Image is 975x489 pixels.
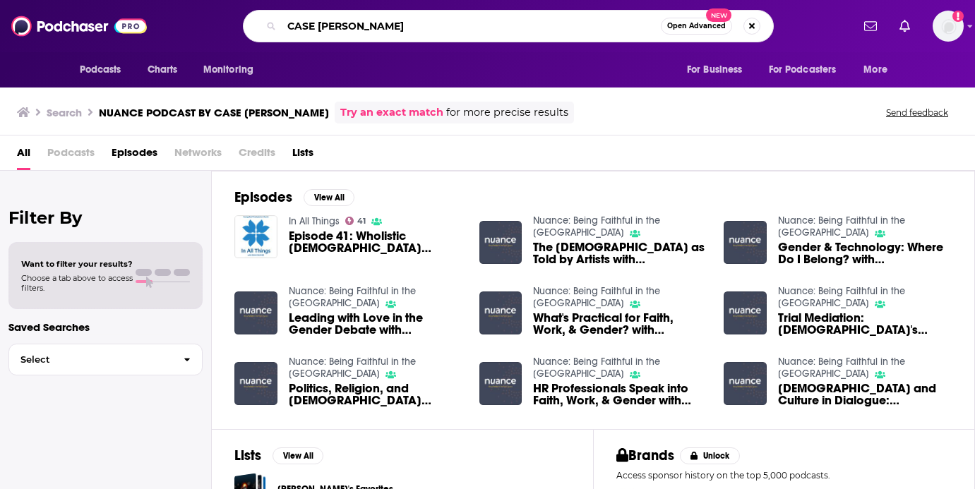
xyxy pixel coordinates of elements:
span: Want to filter your results? [21,259,133,269]
button: open menu [677,56,760,83]
span: For Podcasters [769,60,837,80]
div: Search podcasts, credits, & more... [243,10,774,42]
a: Nuance: Being Faithful in the Public Square [533,215,660,239]
span: for more precise results [446,104,568,121]
span: Gender & Technology: Where Do I Belong? with [PERSON_NAME] [778,241,952,265]
a: Episodes [112,141,157,170]
a: Show notifications dropdown [859,14,883,38]
span: Episode 41: Wholistic [DEMOGRAPHIC_DATA] ministry, integrating faith and work with [PERSON_NAME] [289,230,462,254]
a: HR Professionals Speak into Faith, Work, & Gender with Amy Lein & Nate Shannon [533,382,707,406]
img: What's Practical for Faith, Work, & Gender? with Ryan Anderson [479,291,522,334]
a: EpisodesView All [234,188,354,206]
span: Logged in as antonettefrontgate [933,11,964,42]
span: [DEMOGRAPHIC_DATA] and Culture in Dialogue: [PERSON_NAME], Public Theology & Gender with [PERSON_... [778,382,952,406]
p: Access sponsor history on the top 5,000 podcasts. [616,470,952,481]
a: Politics, Religion, and American Conservatism: A Jewish-Christian Dialogue with Bill Kristol [289,382,462,406]
img: Christianity and Culture in Dialogue: Herman Bavinck, Public Theology & Gender with Dr. James Egl... [724,362,767,405]
h3: Search [47,106,82,119]
h2: Filter By [8,207,203,228]
a: Episode 41: Wholistic church ministry, integrating faith and work with Case Thorp [289,230,462,254]
button: Select [8,344,203,375]
span: Credits [239,141,275,170]
span: The [DEMOGRAPHIC_DATA] as Told by Artists with [PERSON_NAME], [PERSON_NAME], & [PERSON_NAME] [533,241,707,265]
a: Nuance: Being Faithful in the Public Square [778,215,905,239]
a: Gender & Technology: Where Do I Belong? with Andy Crouch [778,241,952,265]
button: open menu [70,56,140,83]
input: Search podcasts, credits, & more... [282,15,661,37]
span: Podcasts [47,141,95,170]
a: Trial Mediation: God's Common Grace in the Legal System with Jim Winter [778,312,952,336]
a: All [17,141,30,170]
button: Send feedback [882,107,952,119]
span: New [706,8,731,22]
a: Nuance: Being Faithful in the Public Square [533,356,660,380]
a: 41 [345,217,366,225]
span: 41 [357,218,366,224]
span: Trial Mediation: [DEMOGRAPHIC_DATA]'s Common Grace in the Legal System with [PERSON_NAME] [778,312,952,336]
button: open menu [854,56,905,83]
a: Nuance: Being Faithful in the Public Square [289,356,416,380]
span: Monitoring [203,60,253,80]
img: Leading with Love in the Gender Debate with Scott Sauls [234,291,277,334]
a: Charts [138,56,186,83]
img: Gender & Technology: Where Do I Belong? with Andy Crouch [724,221,767,264]
a: Nuance: Being Faithful in the Public Square [289,285,416,309]
h2: Lists [234,447,261,464]
p: Saved Searches [8,320,203,334]
h3: NUANCE PODCAST BY CASE [PERSON_NAME] [99,106,329,119]
a: Christianity and Culture in Dialogue: Herman Bavinck, Public Theology & Gender with Dr. James Egl... [778,382,952,406]
span: Select [9,355,172,364]
a: Show notifications dropdown [894,14,916,38]
span: More [863,60,887,80]
button: open menu [193,56,272,83]
img: User Profile [933,11,964,42]
span: Podcasts [80,60,121,80]
svg: Add a profile image [952,11,964,22]
img: Podchaser - Follow, Share and Rate Podcasts [11,13,147,40]
span: Charts [148,60,178,80]
button: Show profile menu [933,11,964,42]
button: Unlock [680,447,740,464]
h2: Episodes [234,188,292,206]
a: ListsView All [234,447,323,464]
span: Leading with Love in the Gender Debate with [PERSON_NAME] [289,312,462,336]
img: Politics, Religion, and American Conservatism: A Jewish-Christian Dialogue with Bill Kristol [234,362,277,405]
span: Open Advanced [667,23,726,30]
button: View All [304,189,354,206]
a: Nuance: Being Faithful in the Public Square [533,285,660,309]
span: Politics, Religion, and [DEMOGRAPHIC_DATA] Conservatism: A [DEMOGRAPHIC_DATA]-[DEMOGRAPHIC_DATA] ... [289,382,462,406]
button: View All [273,447,323,464]
img: HR Professionals Speak into Faith, Work, & Gender with Amy Lein & Nate Shannon [479,362,522,405]
span: What's Practical for Faith, Work, & Gender? with [PERSON_NAME] [533,312,707,336]
a: The Gospel as Told by Artists with Karen Thigpen, Xavier Moss, & Rebecca Fox [533,241,707,265]
span: Networks [174,141,222,170]
span: HR Professionals Speak into Faith, Work, & Gender with [PERSON_NAME] & [PERSON_NAME] [533,382,707,406]
span: Choose a tab above to access filters. [21,273,133,293]
a: Lists [292,141,313,170]
a: Try an exact match [340,104,443,121]
a: In All Things [289,215,340,227]
button: open menu [760,56,857,83]
span: For Business [687,60,743,80]
h2: Brands [616,447,675,464]
a: Nuance: Being Faithful in the Public Square [778,285,905,309]
button: Open AdvancedNew [661,18,732,35]
a: Leading with Love in the Gender Debate with Scott Sauls [289,312,462,336]
img: The Gospel as Told by Artists with Karen Thigpen, Xavier Moss, & Rebecca Fox [479,221,522,264]
a: Nuance: Being Faithful in the Public Square [778,356,905,380]
img: Episode 41: Wholistic church ministry, integrating faith and work with Case Thorp [234,215,277,258]
img: Trial Mediation: God's Common Grace in the Legal System with Jim Winter [724,291,767,334]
